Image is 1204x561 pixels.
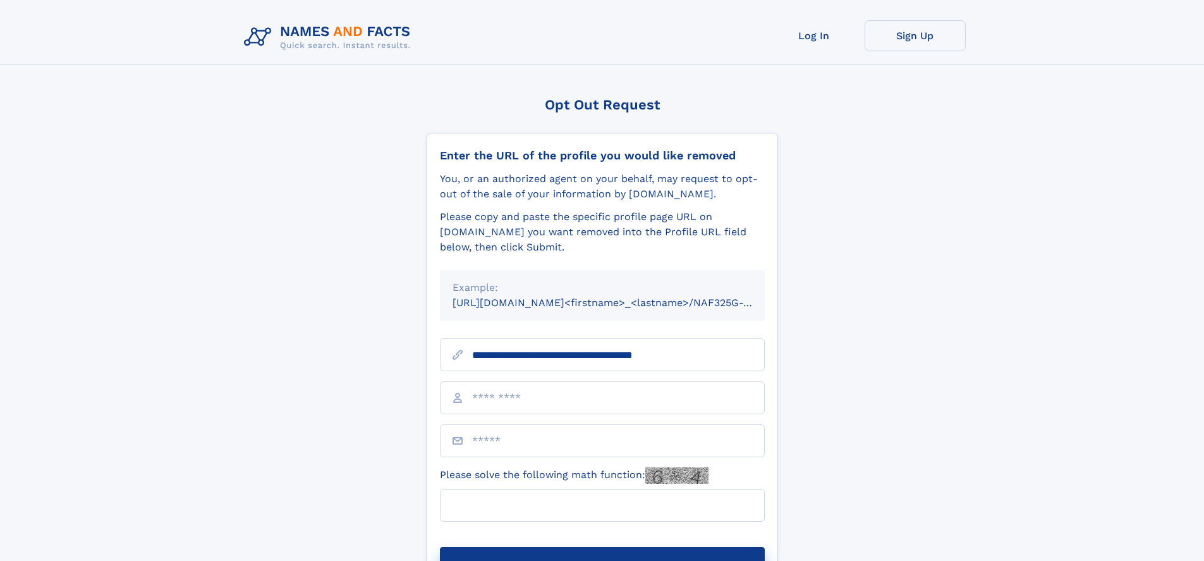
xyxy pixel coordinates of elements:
a: Sign Up [865,20,966,51]
small: [URL][DOMAIN_NAME]<firstname>_<lastname>/NAF325G-xxxxxxxx [453,297,789,309]
label: Please solve the following math function: [440,467,708,484]
div: Enter the URL of the profile you would like removed [440,149,765,163]
a: Log In [763,20,865,51]
div: You, or an authorized agent on your behalf, may request to opt-out of the sale of your informatio... [440,171,765,202]
div: Please copy and paste the specific profile page URL on [DOMAIN_NAME] you want removed into the Pr... [440,209,765,255]
div: Example: [453,280,752,295]
img: Logo Names and Facts [239,20,421,54]
div: Opt Out Request [427,97,778,113]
